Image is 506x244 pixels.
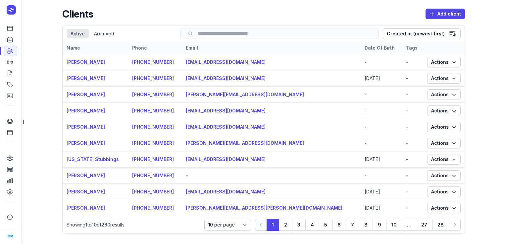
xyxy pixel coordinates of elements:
span: 280 [101,222,110,227]
button: Actions [427,138,461,148]
a: [EMAIL_ADDRESS][DOMAIN_NAME] [186,108,266,113]
td: - [361,135,402,151]
button: Actions [427,73,461,84]
a: [PERSON_NAME] [67,92,105,97]
button: ... [402,219,416,231]
a: [PHONE_NUMBER] [132,59,174,65]
a: [PERSON_NAME] [67,124,105,130]
div: - [406,91,419,98]
span: Actions [431,58,457,66]
a: [EMAIL_ADDRESS][DOMAIN_NAME] [186,189,266,194]
span: CM [8,232,14,240]
a: [US_STATE] Stubbings [67,156,119,162]
span: Actions [431,123,457,131]
td: [DATE] [361,184,402,200]
a: [EMAIL_ADDRESS][DOMAIN_NAME] [186,156,266,162]
span: Actions [431,107,457,115]
th: Date Of Birth [361,42,402,54]
a: [PHONE_NUMBER] [132,189,174,194]
div: Created at (newest first) [387,30,445,38]
div: - [406,75,419,82]
span: 1 [85,222,87,227]
th: Email [182,42,361,54]
button: Created at (newest first) [383,28,461,39]
button: Actions [427,170,461,181]
td: - [361,103,402,119]
td: - [361,54,402,70]
button: 9 [373,219,386,231]
a: [EMAIL_ADDRESS][DOMAIN_NAME] [186,75,266,81]
nav: Tabs [67,29,176,38]
div: - [406,107,419,114]
span: Actions [431,204,457,212]
button: 1 [267,219,279,231]
a: [PERSON_NAME][EMAIL_ADDRESS][DOMAIN_NAME] [186,92,304,97]
a: [PERSON_NAME] [67,108,105,113]
button: 6 [332,219,346,231]
span: Actions [431,91,457,99]
a: [PHONE_NUMBER] [132,108,174,113]
div: - [406,188,419,195]
button: 27 [416,219,432,231]
button: Actions [427,154,461,165]
a: [PERSON_NAME][EMAIL_ADDRESS][DOMAIN_NAME] [186,140,304,146]
a: [PERSON_NAME] [67,189,105,194]
span: Actions [431,74,457,82]
button: 3 [292,219,306,231]
a: [PERSON_NAME] [67,173,105,178]
td: [DATE] [361,151,402,168]
a: [EMAIL_ADDRESS][DOMAIN_NAME] [186,124,266,130]
a: [EMAIL_ADDRESS][DOMAIN_NAME] [186,59,266,65]
td: [DATE] [361,70,402,87]
a: [PHONE_NUMBER] [132,92,174,97]
button: 10 [386,219,402,231]
div: - [406,205,419,211]
a: [PERSON_NAME][EMAIL_ADDRESS][PERSON_NAME][DOMAIN_NAME] [186,205,342,211]
td: - [361,168,402,184]
a: [PHONE_NUMBER] [132,173,174,178]
button: Actions [427,89,461,100]
span: Actions [431,155,457,163]
button: 7 [346,219,359,231]
a: [PERSON_NAME] [67,75,105,81]
a: - [186,173,188,178]
th: Name [63,42,128,54]
th: Phone [128,42,182,54]
span: Actions [431,172,457,180]
th: Tags [402,42,423,54]
div: Active [67,29,89,38]
div: - [406,156,419,163]
button: 28 [432,219,449,231]
a: [PHONE_NUMBER] [132,156,174,162]
td: - [361,119,402,135]
span: Add client [430,10,461,18]
a: [PERSON_NAME] [67,59,105,65]
a: [PHONE_NUMBER] [132,124,174,130]
a: [PHONE_NUMBER] [132,75,174,81]
div: - [406,172,419,179]
button: 5 [319,219,332,231]
button: Actions [427,203,461,213]
span: Actions [431,139,457,147]
div: - [406,140,419,146]
button: 8 [359,219,373,231]
div: - [406,124,419,130]
button: Actions [427,186,461,197]
a: [PERSON_NAME] [67,205,105,211]
button: Actions [427,122,461,132]
button: 4 [305,219,319,231]
button: Add client [426,9,465,19]
div: Archived [90,29,118,38]
span: 10 [92,222,97,227]
h2: Clients [62,8,93,20]
button: Actions [427,105,461,116]
nav: Pagination [255,219,461,231]
div: - [406,59,419,65]
a: [PHONE_NUMBER] [132,205,174,211]
td: [DATE] [361,200,402,216]
button: Actions [427,57,461,67]
p: Showing to of results [67,222,200,228]
button: 2 [279,219,292,231]
a: [PHONE_NUMBER] [132,140,174,146]
td: - [361,87,402,103]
